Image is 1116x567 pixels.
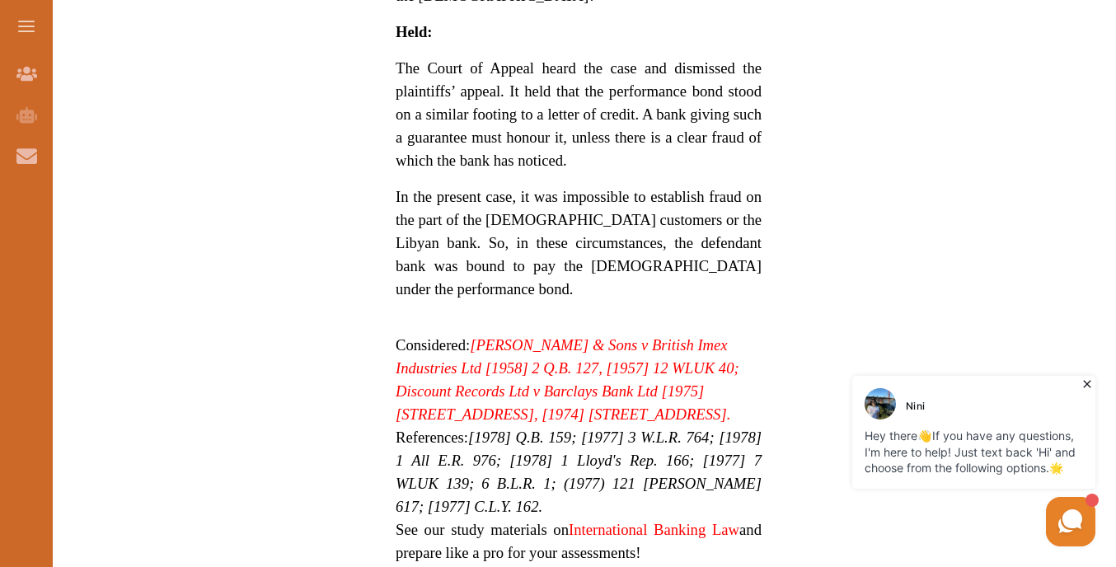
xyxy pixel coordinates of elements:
[396,429,762,515] em: [1978] Q.B. 159; [1977] 3 W.L.R. 764; [1978] 1 All E.R. 976; [1978] 1 Lloyd's Rep. 166; [1977] 7 ...
[396,59,762,169] span: The Court of Appeal heard the case and dismissed the plaintiffs’ appeal. It held that the perform...
[396,336,739,423] span: Considered:
[396,336,739,377] a: [PERSON_NAME] & Sons v British Imex Industries Ltd [1958] 2 Q.B. 127, [1957] 12 WLUK 40;
[396,521,762,561] span: See our study materials on and prepare like a pro for your assessments!
[396,382,730,423] a: Discount Records Ltd v Barclays Bank Ltd [1975] [STREET_ADDRESS], [1974] [STREET_ADDRESS].
[396,188,762,298] span: In the present case, it was impossible to establish fraud on the part of the [DEMOGRAPHIC_DATA] c...
[720,372,1100,551] iframe: HelpCrunch
[396,429,762,515] span: References:
[396,23,433,40] strong: Held:
[569,521,739,538] a: International Banking Law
